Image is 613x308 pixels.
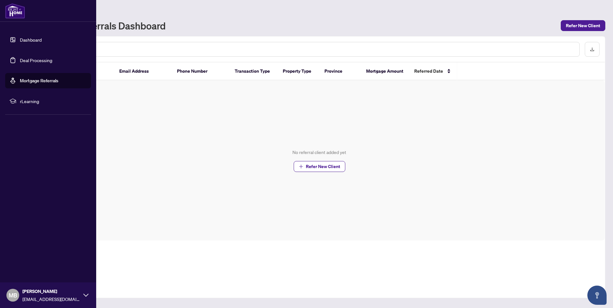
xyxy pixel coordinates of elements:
th: Phone Number [172,62,230,80]
span: MB [9,291,17,300]
span: Referred Date [414,68,443,75]
a: Dashboard [20,37,42,43]
th: Mortgage Amount [361,62,409,80]
span: Refer New Client [566,20,600,31]
div: No referral client added yet [292,149,346,156]
span: Refer New Client [306,161,340,172]
th: Province [319,62,361,80]
span: plus [299,164,303,169]
button: download [585,42,600,57]
th: Referred Date [409,62,457,80]
span: [EMAIL_ADDRESS][DOMAIN_NAME] [22,296,80,303]
span: download [590,47,594,52]
img: logo [5,3,25,19]
button: Refer New Client [294,161,345,172]
span: [PERSON_NAME] [22,288,80,295]
th: Transaction Type [230,62,278,80]
h1: Mortgage Referrals Dashboard [33,20,166,31]
button: Refer New Client [561,20,605,31]
a: Deal Processing [20,57,52,63]
span: rLearning [20,98,87,105]
th: Property Type [278,62,319,80]
a: Mortgage Referrals [20,78,58,84]
button: Open asap [587,286,607,305]
th: Email Address [114,62,172,80]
